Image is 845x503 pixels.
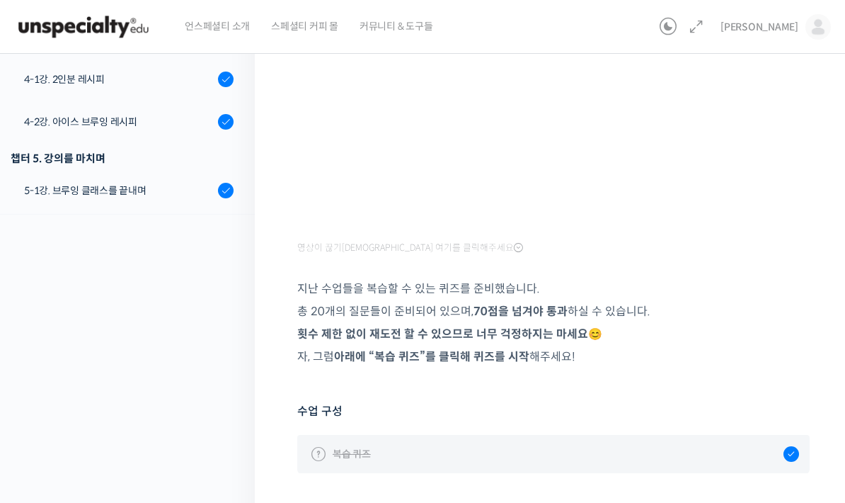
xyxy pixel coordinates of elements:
a: 대화 [93,385,183,421]
div: 4-1강. 2인분 레시피 [24,72,214,87]
div: 챕터 5. 강의를 마치며 [11,149,234,168]
strong: 70점을 넘겨야 통과 [473,304,568,319]
span: 설정 [219,407,236,418]
div: 4-2강. 아이스 브루잉 레시피 [24,114,214,130]
span: 홈 [45,407,53,418]
strong: 아래에 “복습 퀴즈”를 클릭해 퀴즈를 시작 [334,349,529,364]
span: 수업 구성 [297,402,343,421]
a: 홈 [4,385,93,421]
p: 자, 그럼 해주세요! [297,347,810,366]
p: 총 20개의 질문들이 준비되어 있으며, 하실 수 있습니다. [297,302,810,321]
span: 대화 [130,407,146,419]
div: 5-1강. 브루잉 클래스를 끝내며 [24,183,214,198]
p: 지난 수업들을 복습할 수 있는 퀴즈를 준비했습니다. [297,279,810,298]
a: 설정 [183,385,272,421]
a: 복습 퀴즈 [297,435,810,473]
span: 복습 퀴즈 [333,446,371,462]
span: [PERSON_NAME] [720,21,798,33]
strong: 횟수 제한 없이 재도전 할 수 있으므로 너무 걱정하지는 마세요 [297,327,588,341]
span: 영상이 끊기[DEMOGRAPHIC_DATA] 여기를 클릭해주세요 [297,242,523,254]
p: 😊 [297,324,810,344]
